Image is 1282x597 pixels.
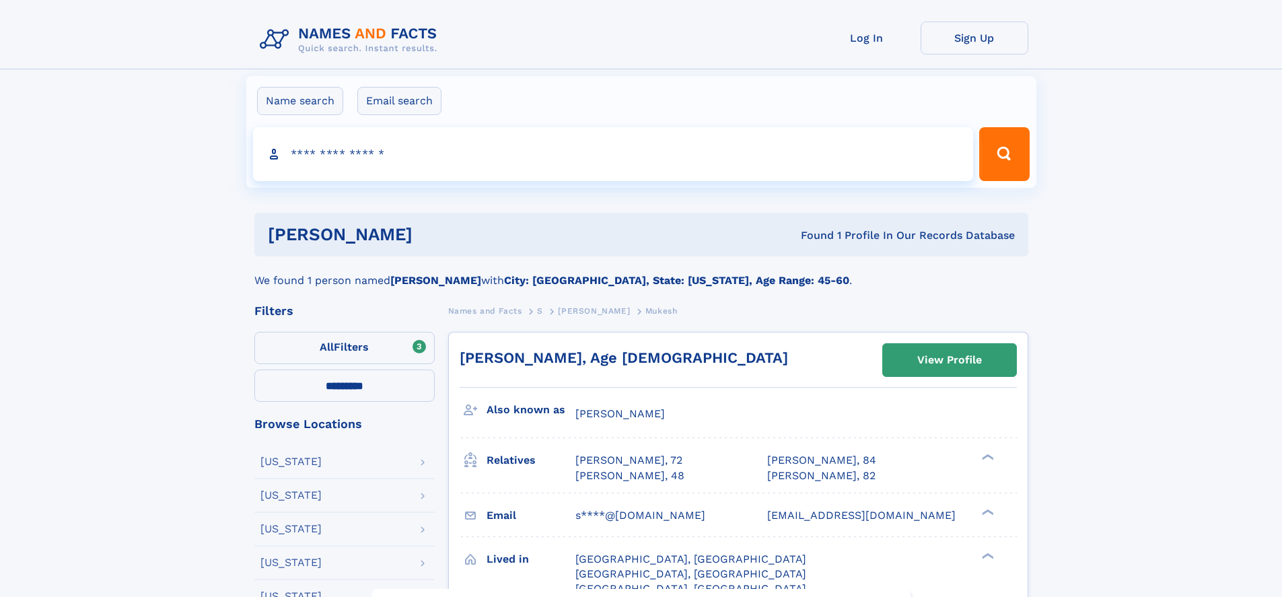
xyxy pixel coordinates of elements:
div: [US_STATE] [260,456,322,467]
a: [PERSON_NAME], 82 [767,468,876,483]
span: S [537,306,543,316]
span: Mukesh [645,306,678,316]
a: [PERSON_NAME], Age [DEMOGRAPHIC_DATA] [460,349,788,366]
div: [US_STATE] [260,557,322,568]
div: [US_STATE] [260,524,322,534]
a: S [537,302,543,319]
div: Filters [254,305,435,317]
button: Search Button [979,127,1029,181]
img: Logo Names and Facts [254,22,448,58]
h3: Email [487,504,575,527]
label: Filters [254,332,435,364]
a: [PERSON_NAME], 72 [575,453,682,468]
div: ❯ [978,551,995,560]
b: [PERSON_NAME] [390,274,481,287]
div: Found 1 Profile In Our Records Database [606,228,1015,243]
h1: [PERSON_NAME] [268,226,607,243]
span: [GEOGRAPHIC_DATA], [GEOGRAPHIC_DATA] [575,582,806,595]
span: [PERSON_NAME] [575,407,665,420]
div: View Profile [917,345,982,376]
h3: Relatives [487,449,575,472]
h3: Lived in [487,548,575,571]
h3: Also known as [487,398,575,421]
a: Sign Up [921,22,1028,55]
div: ❯ [978,507,995,516]
a: Names and Facts [448,302,522,319]
div: Browse Locations [254,418,435,430]
a: [PERSON_NAME] [558,302,630,319]
span: All [320,341,334,353]
b: City: [GEOGRAPHIC_DATA], State: [US_STATE], Age Range: 45-60 [504,274,849,287]
div: [US_STATE] [260,490,322,501]
div: We found 1 person named with . [254,256,1028,289]
a: [PERSON_NAME], 84 [767,453,876,468]
a: [PERSON_NAME], 48 [575,468,684,483]
span: [GEOGRAPHIC_DATA], [GEOGRAPHIC_DATA] [575,567,806,580]
a: Log In [813,22,921,55]
div: ❯ [978,453,995,462]
span: [GEOGRAPHIC_DATA], [GEOGRAPHIC_DATA] [575,553,806,565]
span: [PERSON_NAME] [558,306,630,316]
a: View Profile [883,344,1016,376]
label: Email search [357,87,441,115]
label: Name search [257,87,343,115]
span: [EMAIL_ADDRESS][DOMAIN_NAME] [767,509,956,522]
input: search input [253,127,974,181]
